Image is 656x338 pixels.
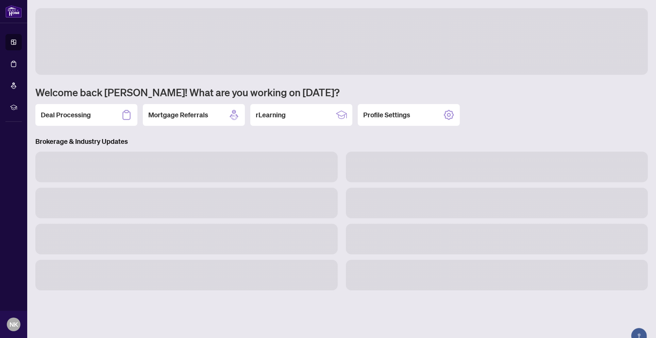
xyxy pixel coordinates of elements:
[10,320,18,329] span: NK
[5,5,22,18] img: logo
[148,110,208,120] h2: Mortgage Referrals
[363,110,410,120] h2: Profile Settings
[35,86,648,99] h1: Welcome back [PERSON_NAME]! What are you working on [DATE]?
[35,137,648,146] h3: Brokerage & Industry Updates
[41,110,91,120] h2: Deal Processing
[629,314,649,335] button: Open asap
[256,110,286,120] h2: rLearning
